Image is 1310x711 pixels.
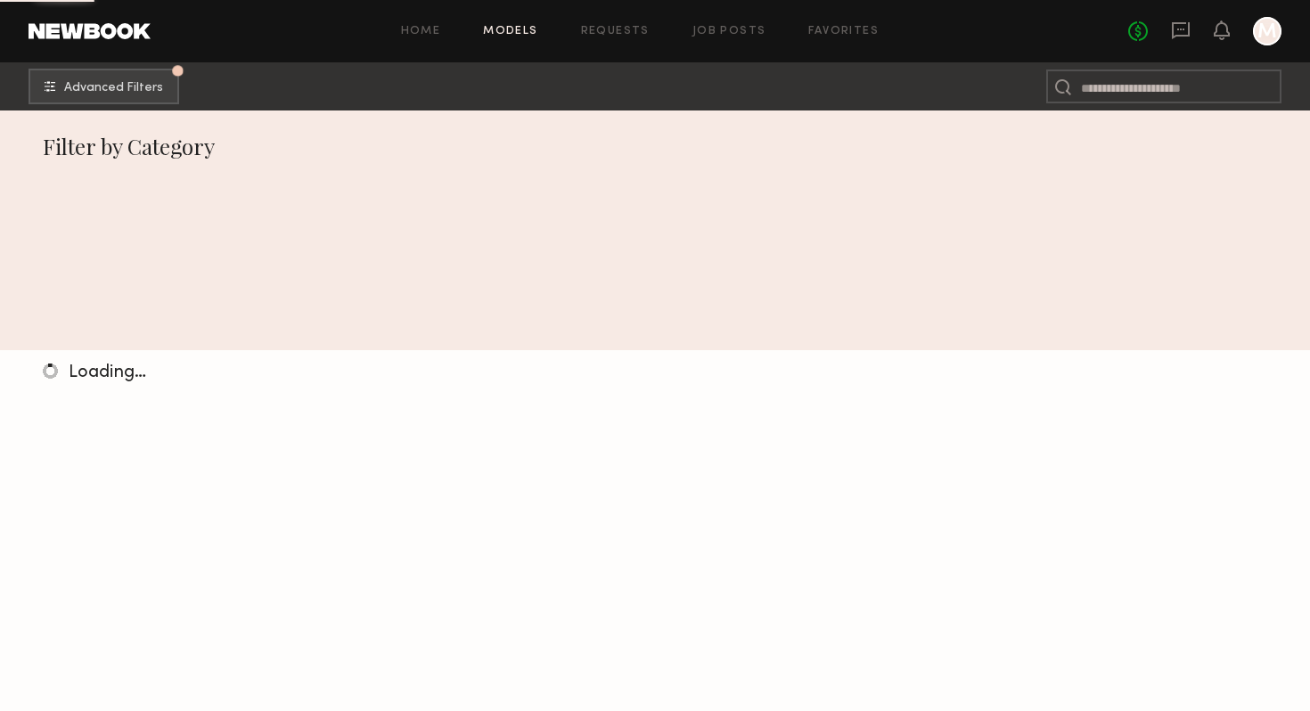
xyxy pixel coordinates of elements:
a: Home [401,26,441,37]
a: M [1253,17,1281,45]
a: Models [483,26,537,37]
button: Advanced Filters [29,69,179,104]
a: Favorites [808,26,879,37]
a: Requests [581,26,650,37]
div: Filter by Category [43,132,1268,160]
span: Loading… [69,364,146,381]
span: Advanced Filters [64,82,163,94]
a: Job Posts [692,26,766,37]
